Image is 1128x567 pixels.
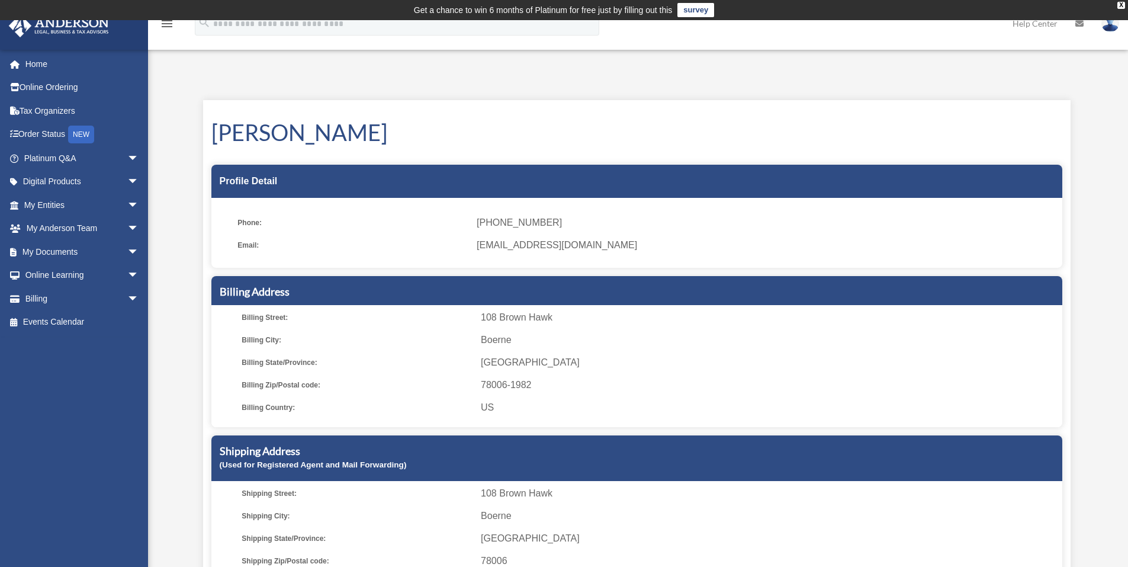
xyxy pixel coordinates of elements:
[1117,2,1125,9] div: close
[481,399,1058,416] span: US
[8,217,157,241] a: My Anderson Teamarrow_drop_down
[237,214,468,231] span: Phone:
[127,193,151,217] span: arrow_drop_down
[481,485,1058,502] span: 108 Brown Hawk
[8,123,157,147] a: Order StatusNEW
[8,264,157,287] a: Online Learningarrow_drop_down
[220,460,407,469] small: (Used for Registered Agent and Mail Forwarding)
[127,240,151,264] span: arrow_drop_down
[8,76,157,100] a: Online Ordering
[68,126,94,143] div: NEW
[242,377,473,393] span: Billing Zip/Postal code:
[8,52,157,76] a: Home
[127,146,151,171] span: arrow_drop_down
[242,354,473,371] span: Billing State/Province:
[242,399,473,416] span: Billing Country:
[211,165,1062,198] div: Profile Detail
[8,146,157,170] a: Platinum Q&Aarrow_drop_down
[8,310,157,334] a: Events Calendar
[481,377,1058,393] span: 78006-1982
[481,309,1058,326] span: 108 Brown Hawk
[220,284,1054,299] h5: Billing Address
[242,530,473,547] span: Shipping State/Province:
[220,444,1054,459] h5: Shipping Address
[198,16,211,29] i: search
[481,332,1058,348] span: Boerne
[414,3,673,17] div: Get a chance to win 6 months of Platinum for free just by filling out this
[127,264,151,288] span: arrow_drop_down
[242,508,473,524] span: Shipping City:
[160,21,174,31] a: menu
[477,237,1053,254] span: [EMAIL_ADDRESS][DOMAIN_NAME]
[5,14,113,37] img: Anderson Advisors Platinum Portal
[8,170,157,194] a: Digital Productsarrow_drop_down
[160,17,174,31] i: menu
[677,3,714,17] a: survey
[481,508,1058,524] span: Boerne
[8,240,157,264] a: My Documentsarrow_drop_down
[127,287,151,311] span: arrow_drop_down
[1101,15,1119,32] img: User Pic
[8,99,157,123] a: Tax Organizers
[242,332,473,348] span: Billing City:
[127,170,151,194] span: arrow_drop_down
[242,309,473,326] span: Billing Street:
[127,217,151,241] span: arrow_drop_down
[8,193,157,217] a: My Entitiesarrow_drop_down
[242,485,473,502] span: Shipping Street:
[237,237,468,254] span: Email:
[211,117,1062,148] h1: [PERSON_NAME]
[481,530,1058,547] span: [GEOGRAPHIC_DATA]
[477,214,1053,231] span: [PHONE_NUMBER]
[481,354,1058,371] span: [GEOGRAPHIC_DATA]
[8,287,157,310] a: Billingarrow_drop_down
